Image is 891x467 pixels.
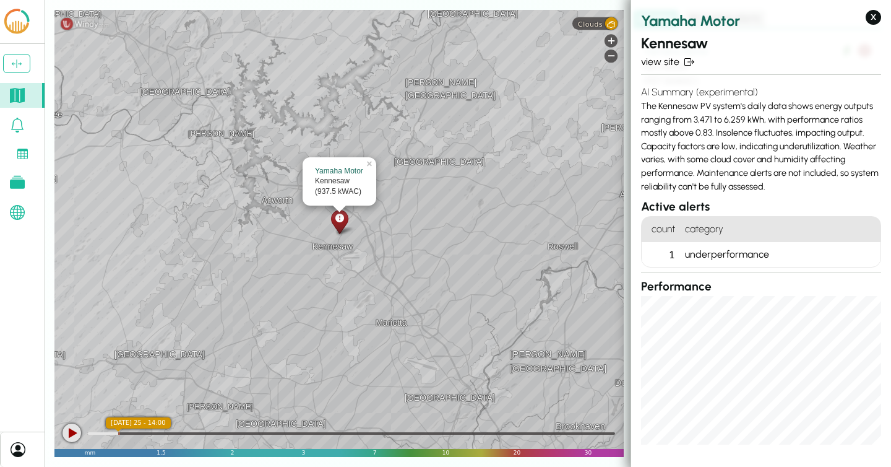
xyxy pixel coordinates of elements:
[642,217,680,242] h4: count
[642,242,680,267] div: 1
[680,217,880,242] h4: category
[315,166,364,177] div: Yamaha Motor
[641,55,881,69] a: view site
[641,32,881,55] h2: Kennesaw
[641,10,881,32] h2: Yamaha Motor
[106,417,171,429] div: [DATE] 25 - 14:00
[605,34,618,47] div: Zoom in
[315,176,364,186] div: Kennesaw
[866,10,881,25] button: X
[641,278,881,296] h3: Performance
[365,157,376,166] a: ×
[641,198,881,216] h3: Active alerts
[329,207,350,235] div: Kennesaw
[605,50,618,63] div: Zoom out
[2,7,32,36] img: LCOE.ai
[578,20,603,28] span: Clouds
[680,242,880,267] div: underperformance
[315,186,364,197] div: (937.5 kWAC)
[641,85,881,100] h4: AI Summary (experimental)
[641,80,881,198] div: The Kennesaw PV system's daily data shows energy outputs ranging from 3,471 to 6,259 kWh, with pe...
[106,417,171,429] div: local time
